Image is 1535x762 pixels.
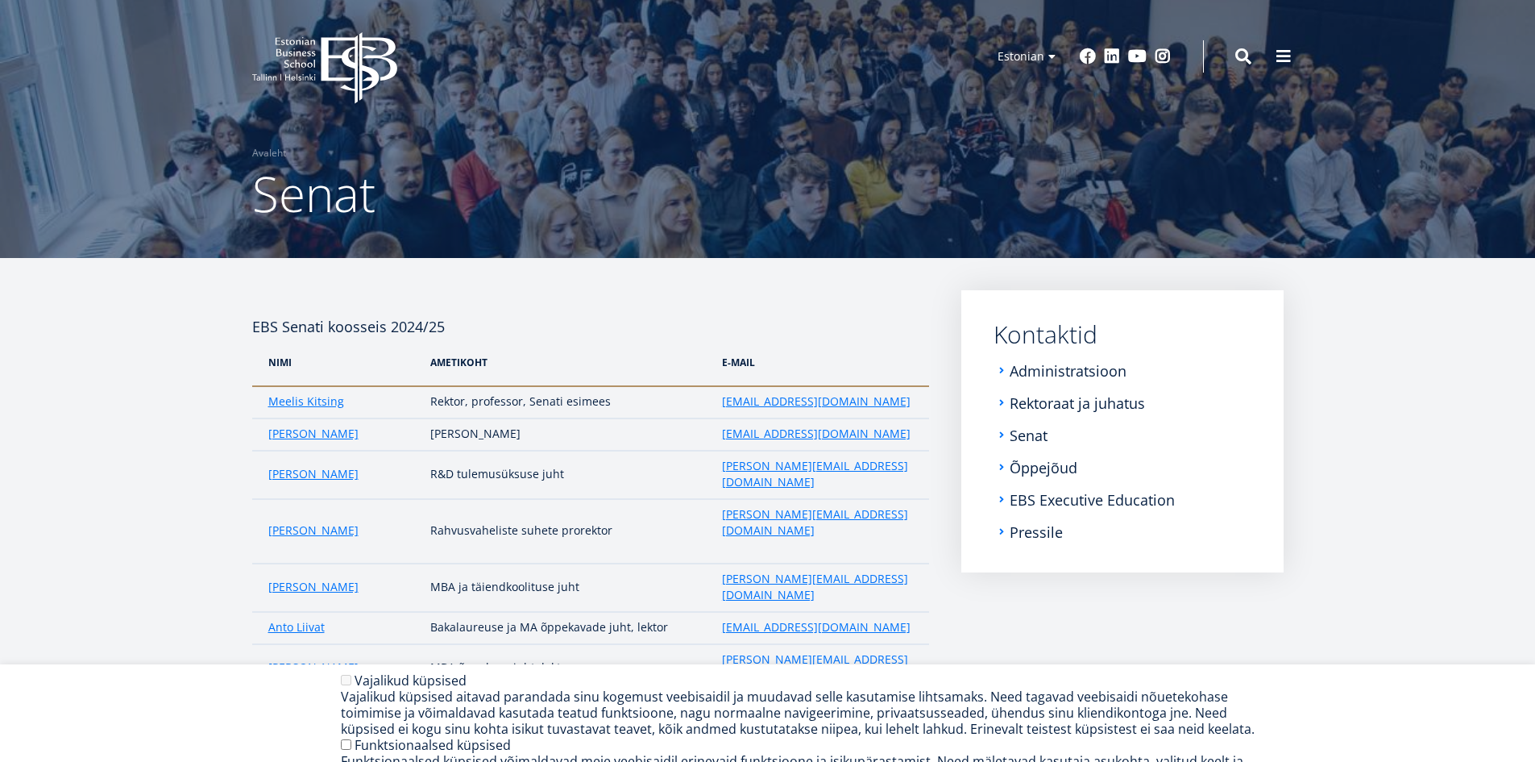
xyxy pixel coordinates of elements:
[1104,48,1120,65] a: Linkedin
[722,571,913,603] a: [PERSON_NAME][EMAIL_ADDRESS][DOMAIN_NAME]
[994,323,1251,347] a: Kontaktid
[268,393,344,410] a: Meelis Kitsing
[422,499,714,564] td: Rahvusvaheliste suhete prorektor
[722,619,911,635] a: [EMAIL_ADDRESS][DOMAIN_NAME]
[341,689,1270,737] div: Vajalikud küpsised aitavad parandada sinu kogemust veebisaidil ja muudavad selle kasutamise lihts...
[714,339,929,386] th: e-Mail
[268,579,359,595] a: [PERSON_NAME]
[1080,48,1096,65] a: Facebook
[422,612,714,644] td: Bakalaureuse ja MA õppekavade juht, lektor
[1128,48,1147,65] a: Youtube
[355,672,467,689] label: Vajalikud küpsised
[722,652,913,684] a: [PERSON_NAME][EMAIL_ADDRESS][DOMAIN_NAME]
[722,426,911,442] a: [EMAIL_ADDRESS][DOMAIN_NAME]
[1010,460,1077,476] a: Õppejõud
[722,393,911,410] a: [EMAIL_ADDRESS][DOMAIN_NAME]
[268,426,359,442] a: [PERSON_NAME]
[422,451,714,499] td: R&D tulemusüksuse juht
[355,736,511,754] label: Funktsionaalsed küpsised
[1010,492,1175,508] a: EBS Executive Education
[268,660,359,676] a: [PERSON_NAME]
[268,619,325,635] a: Anto Liivat
[422,644,714,693] td: MBA õppekava juht, lektor
[1155,48,1171,65] a: Instagram
[252,160,375,227] span: Senat
[252,339,422,386] th: NIMI
[1010,363,1126,379] a: Administratsioon
[722,506,913,539] a: [PERSON_NAME][EMAIL_ADDRESS][DOMAIN_NAME]
[422,418,714,451] td: [PERSON_NAME]
[422,386,714,418] td: Rektor, professor, Senati esimees
[1010,395,1145,411] a: Rektoraat ja juhatus
[268,466,359,482] a: [PERSON_NAME]
[422,339,714,386] th: AMetikoht
[1010,427,1048,443] a: Senat
[1010,524,1063,540] a: Pressile
[252,290,929,339] h4: EBS Senati koosseis 2024/25
[722,458,913,490] a: [PERSON_NAME][EMAIL_ADDRESS][DOMAIN_NAME]
[422,564,714,612] td: MBA ja täiendkoolituse juht
[252,145,286,161] a: Avaleht
[268,523,359,539] a: [PERSON_NAME]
